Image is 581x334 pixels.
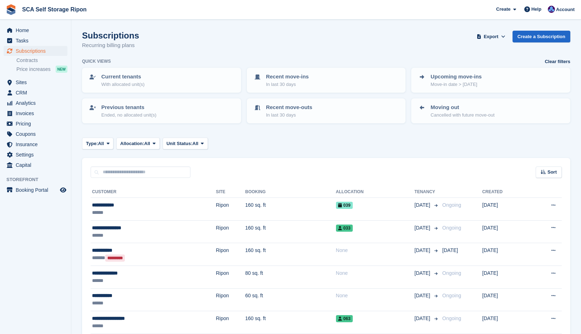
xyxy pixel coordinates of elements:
a: menu [4,108,67,118]
span: Ongoing [442,293,461,298]
span: Invoices [16,108,58,118]
td: 160 sq. ft [245,220,336,243]
span: Unit Status: [167,140,193,147]
div: NEW [56,66,67,73]
a: menu [4,36,67,46]
td: 60 sq. ft [245,288,336,311]
span: Settings [16,150,58,160]
a: menu [4,185,67,195]
span: Home [16,25,58,35]
td: [DATE] [482,220,528,243]
td: [DATE] [482,198,528,221]
div: None [336,269,415,277]
td: [DATE] [482,266,528,288]
a: Recent move-ins In last 30 days [248,68,405,92]
th: Booking [245,186,336,198]
span: Coupons [16,129,58,139]
td: 160 sq. ft [245,311,336,334]
p: Ended, no allocated unit(s) [101,112,157,119]
a: SCA Self Storage Ripon [19,4,90,15]
span: Create [496,6,510,13]
span: All [98,140,104,147]
span: 039 [336,202,353,209]
span: Subscriptions [16,46,58,56]
p: Cancelled with future move-out [430,112,494,119]
button: Unit Status: All [163,138,208,149]
a: menu [4,25,67,35]
td: Ripon [216,311,245,334]
span: Storefront [6,176,71,183]
span: Account [556,6,575,13]
a: Previous tenants Ended, no allocated unit(s) [83,99,240,123]
p: Recent move-outs [266,103,312,112]
td: Ripon [216,288,245,311]
p: In last 30 days [266,112,312,119]
p: With allocated unit(s) [101,81,144,88]
p: Move-in date > [DATE] [430,81,481,88]
th: Allocation [336,186,415,198]
button: Export [475,31,507,42]
a: Contracts [16,57,67,64]
p: Upcoming move-ins [430,73,481,81]
a: Current tenants With allocated unit(s) [83,68,240,92]
span: 063 [336,315,353,322]
a: Moving out Cancelled with future move-out [412,99,570,123]
span: Ongoing [442,225,461,231]
th: Customer [91,186,216,198]
a: menu [4,160,67,170]
td: [DATE] [482,311,528,334]
a: menu [4,88,67,98]
a: Preview store [59,186,67,194]
td: Ripon [216,266,245,288]
td: 160 sq. ft [245,198,336,221]
span: [DATE] [414,247,432,254]
span: Capital [16,160,58,170]
img: Sarah Race [548,6,555,13]
h6: Quick views [82,58,111,65]
span: Insurance [16,139,58,149]
span: Allocation: [120,140,144,147]
th: Created [482,186,528,198]
td: [DATE] [482,243,528,266]
span: Sort [547,169,557,176]
span: Pricing [16,119,58,129]
span: Type: [86,140,98,147]
span: All [193,140,199,147]
span: Booking Portal [16,185,58,195]
span: Ongoing [442,315,461,321]
div: None [336,292,415,299]
span: CRM [16,88,58,98]
p: In last 30 days [266,81,309,88]
a: menu [4,77,67,87]
a: menu [4,46,67,56]
span: Export [484,33,498,40]
button: Type: All [82,138,113,149]
td: Ripon [216,220,245,243]
span: [DATE] [442,247,458,253]
td: [DATE] [482,288,528,311]
span: Help [531,6,541,13]
p: Moving out [430,103,494,112]
span: Ongoing [442,270,461,276]
span: [DATE] [414,201,432,209]
span: All [144,140,150,147]
a: menu [4,150,67,160]
span: Sites [16,77,58,87]
td: 160 sq. ft [245,243,336,266]
p: Previous tenants [101,103,157,112]
a: menu [4,98,67,108]
a: menu [4,129,67,139]
h1: Subscriptions [82,31,139,40]
span: Tasks [16,36,58,46]
td: 80 sq. ft [245,266,336,288]
span: 033 [336,225,353,232]
span: Ongoing [442,202,461,208]
span: [DATE] [414,224,432,232]
span: [DATE] [414,292,432,299]
div: None [336,247,415,254]
a: Clear filters [545,58,570,65]
a: menu [4,139,67,149]
td: Ripon [216,243,245,266]
a: Recent move-outs In last 30 days [248,99,405,123]
p: Current tenants [101,73,144,81]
